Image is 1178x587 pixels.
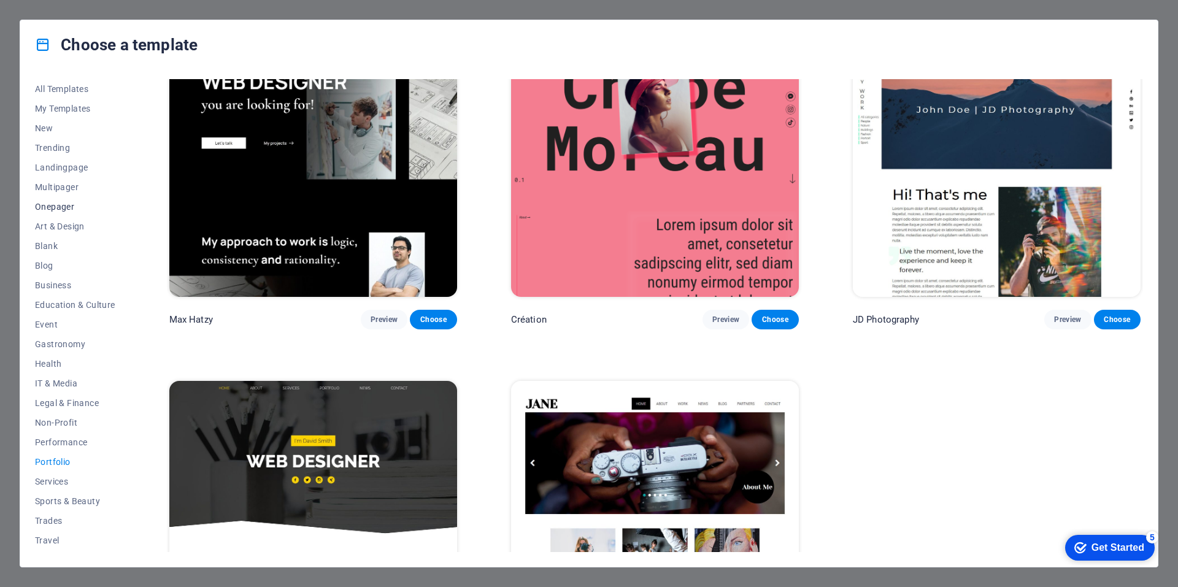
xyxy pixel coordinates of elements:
span: Event [35,320,115,329]
img: Création [511,32,799,297]
button: My Templates [35,99,115,118]
button: Trades [35,511,115,531]
button: Non-Profit [35,413,115,432]
span: New [35,123,115,133]
button: Blog [35,256,115,275]
span: Multipager [35,182,115,192]
span: Choose [1104,315,1131,324]
button: Sports & Beauty [35,491,115,511]
button: Travel [35,531,115,550]
button: All Templates [35,79,115,99]
span: Travel [35,535,115,545]
span: Choose [420,315,447,324]
button: Choose [1094,310,1141,329]
img: JD Photography [853,32,1141,297]
div: Get Started [36,13,89,25]
span: Non-Profit [35,418,115,428]
span: Gastronomy [35,339,115,349]
span: Health [35,359,115,369]
button: Services [35,472,115,491]
button: Legal & Finance [35,393,115,413]
span: Trending [35,143,115,153]
button: Multipager [35,177,115,197]
button: Choose [410,310,456,329]
p: JD Photography [853,313,919,326]
button: Business [35,275,115,295]
span: Business [35,280,115,290]
span: Blank [35,241,115,251]
span: My Templates [35,104,115,113]
button: Gastronomy [35,334,115,354]
button: Trending [35,138,115,158]
button: Education & Culture [35,295,115,315]
button: Health [35,354,115,374]
button: Preview [703,310,749,329]
p: Max Hatzy [169,313,213,326]
button: Landingpage [35,158,115,177]
button: Performance [35,432,115,452]
button: Preview [1044,310,1091,329]
button: Art & Design [35,217,115,236]
span: Portfolio [35,457,115,467]
span: Preview [1054,315,1081,324]
button: Onepager [35,197,115,217]
p: Création [511,313,547,326]
button: Event [35,315,115,334]
button: Portfolio [35,452,115,472]
span: Onepager [35,202,115,212]
span: Preview [371,315,398,324]
div: Get Started 5 items remaining, 0% complete [10,6,99,32]
button: Choose [752,310,798,329]
span: Landingpage [35,163,115,172]
button: Blank [35,236,115,256]
span: All Templates [35,84,115,94]
span: Art & Design [35,221,115,231]
button: New [35,118,115,138]
h4: Choose a template [35,35,198,55]
span: Blog [35,261,115,270]
span: Preview [712,315,739,324]
span: Choose [761,315,788,324]
span: Trades [35,516,115,526]
div: 5 [91,2,103,15]
span: Legal & Finance [35,398,115,408]
span: Services [35,477,115,486]
button: IT & Media [35,374,115,393]
span: Sports & Beauty [35,496,115,506]
span: Performance [35,437,115,447]
button: Preview [361,310,407,329]
img: Max Hatzy [169,32,457,297]
span: Education & Culture [35,300,115,310]
span: IT & Media [35,378,115,388]
button: Wireframe [35,550,115,570]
